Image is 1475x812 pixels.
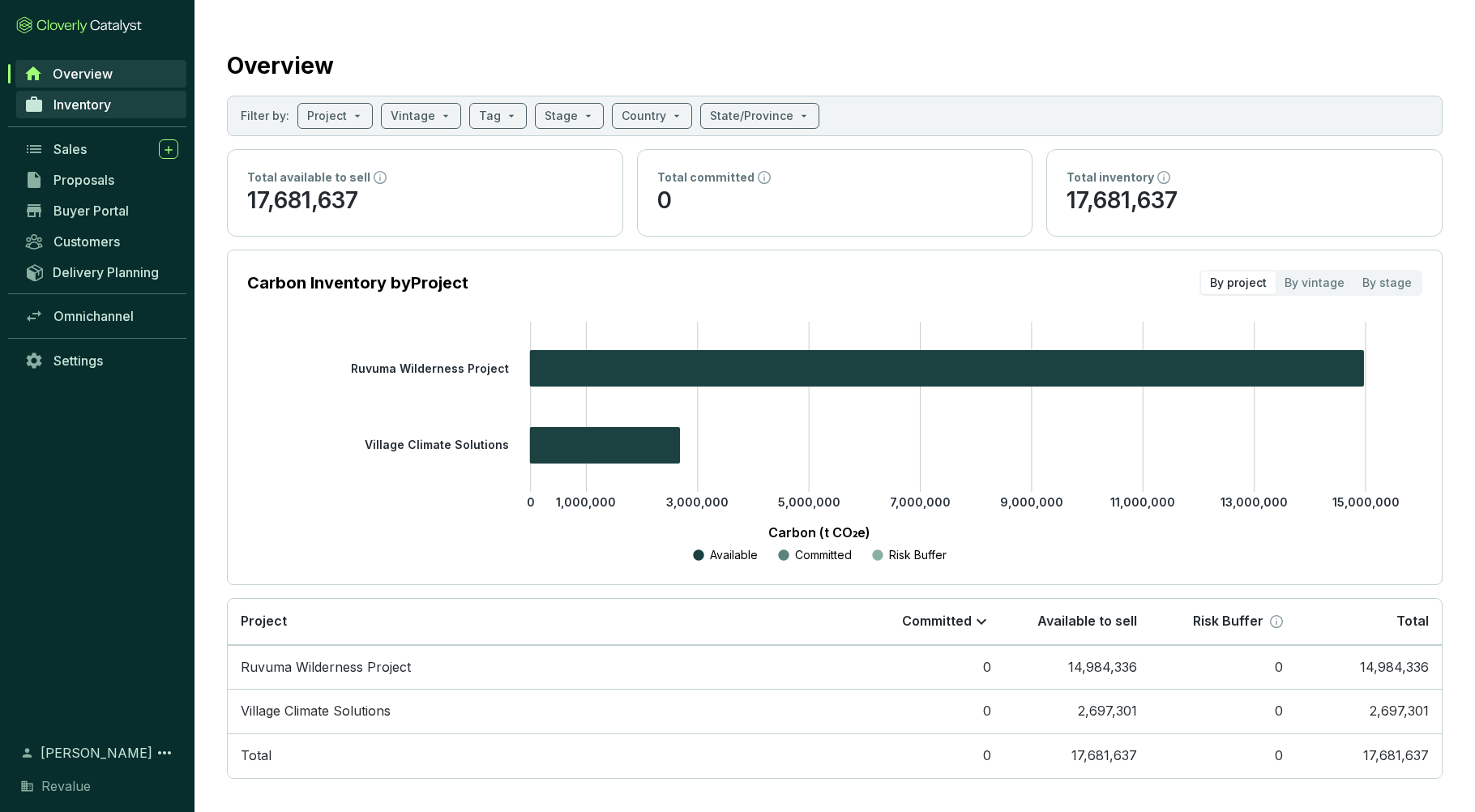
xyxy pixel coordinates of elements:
tspan: 11,000,000 [1110,495,1175,509]
span: Settings [53,353,103,369]
th: Total [1296,599,1442,645]
p: Total inventory [1067,169,1154,186]
p: Risk Buffer [889,547,947,563]
tspan: 9,000,000 [1000,495,1063,509]
div: By stage [1353,271,1421,294]
h2: Overview [227,49,334,83]
span: Omnichannel [53,308,134,324]
td: 0 [1150,689,1296,733]
p: Committed [902,613,972,630]
span: Revalue [41,776,91,796]
a: Customers [16,228,186,255]
a: Settings [16,347,186,374]
tspan: 7,000,000 [890,495,951,509]
p: Carbon (t CO₂e) [271,523,1366,542]
p: Total committed [657,169,755,186]
td: 0 [858,733,1004,778]
span: Customers [53,233,120,250]
td: 17,681,637 [1004,733,1150,778]
td: 0 [858,689,1004,733]
tspan: 3,000,000 [666,495,729,509]
a: Sales [16,135,186,163]
td: 14,984,336 [1004,645,1150,690]
span: Overview [53,66,113,82]
p: 17,681,637 [1067,186,1422,216]
td: 0 [1150,733,1296,778]
td: 0 [858,645,1004,690]
td: Ruvuma Wilderness Project [228,645,858,690]
td: Village Climate Solutions [228,689,858,733]
span: Proposals [53,172,114,188]
p: 17,681,637 [247,186,603,216]
span: Delivery Planning [53,264,159,280]
div: segmented control [1199,270,1422,296]
span: Buyer Portal [53,203,129,219]
tspan: 0 [527,495,535,509]
a: Overview [15,60,186,88]
p: Carbon Inventory by Project [247,271,468,294]
td: 2,697,301 [1004,689,1150,733]
td: 14,984,336 [1296,645,1442,690]
a: Omnichannel [16,302,186,330]
td: 0 [1150,645,1296,690]
td: 17,681,637 [1296,733,1442,778]
a: Delivery Planning [16,259,186,285]
tspan: Village Climate Solutions [365,438,509,451]
p: Total available to sell [247,169,370,186]
p: Risk Buffer [1193,613,1263,630]
tspan: 1,000,000 [556,495,616,509]
tspan: 5,000,000 [778,495,840,509]
span: Inventory [53,96,111,113]
div: By project [1201,271,1276,294]
tspan: Ruvuma Wilderness Project [351,361,509,374]
a: Buyer Portal [16,197,186,224]
p: Filter by: [241,108,289,124]
th: Project [228,599,858,645]
p: Committed [795,547,852,563]
td: 2,697,301 [1296,689,1442,733]
tspan: 13,000,000 [1221,495,1288,509]
span: [PERSON_NAME] [41,743,152,763]
a: Inventory [16,91,186,118]
div: By vintage [1276,271,1353,294]
p: Available [710,547,758,563]
p: 0 [657,186,1013,216]
a: Proposals [16,166,186,194]
tspan: 15,000,000 [1332,495,1400,509]
span: Sales [53,141,87,157]
th: Available to sell [1004,599,1150,645]
td: Total [228,733,858,778]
